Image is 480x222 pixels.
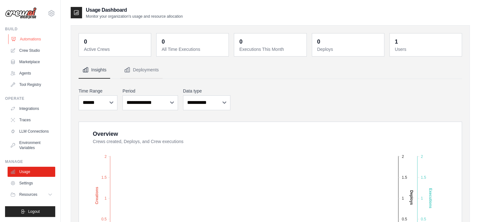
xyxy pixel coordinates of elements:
dt: Users [395,46,458,52]
div: 0 [317,37,320,46]
div: Manage [5,159,55,164]
dt: Deploys [317,46,380,52]
div: 1 [395,37,398,46]
tspan: 1 [421,196,423,200]
div: Operate [5,96,55,101]
button: Deployments [120,62,163,79]
dt: Active Crews [84,46,147,52]
dt: All Time Executions [162,46,225,52]
a: Agents [8,68,55,78]
div: Overview [93,129,118,138]
h2: Usage Dashboard [86,6,183,14]
label: Time Range [79,88,117,94]
tspan: 2 [104,154,107,159]
img: Logo [5,7,37,19]
tspan: 1 [104,196,107,200]
button: Insights [79,62,110,79]
tspan: 0.5 [421,217,426,221]
a: Automations [8,34,56,44]
label: Data type [183,88,231,94]
tspan: 0.5 [402,217,407,221]
div: 0 [239,37,242,46]
a: Crew Studio [8,45,55,56]
span: Resources [19,192,37,197]
a: Usage [8,167,55,177]
a: Settings [8,178,55,188]
p: Monitor your organization's usage and resource allocation [86,14,183,19]
a: Integrations [8,104,55,114]
button: Resources [8,189,55,200]
tspan: 2 [402,154,404,159]
dt: Crews created, Deploys, and Crew executions [93,138,454,145]
text: Executions [428,188,433,208]
tspan: 1.5 [421,175,426,179]
tspan: 1.5 [101,175,107,179]
label: Period [122,88,178,94]
a: Tool Registry [8,80,55,90]
text: Deploys [409,190,414,205]
tspan: 2 [421,154,423,159]
a: Traces [8,115,55,125]
text: Creations [95,187,99,204]
div: 0 [162,37,165,46]
div: Build [5,27,55,32]
tspan: 1 [402,196,404,200]
tspan: 1.5 [402,175,407,179]
nav: Tabs [79,62,462,79]
a: LLM Connections [8,126,55,136]
span: Logout [28,209,40,214]
dt: Executions This Month [239,46,302,52]
div: 0 [84,37,87,46]
a: Environment Variables [8,138,55,153]
a: Marketplace [8,57,55,67]
button: Logout [5,206,55,217]
tspan: 0.5 [101,217,107,221]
